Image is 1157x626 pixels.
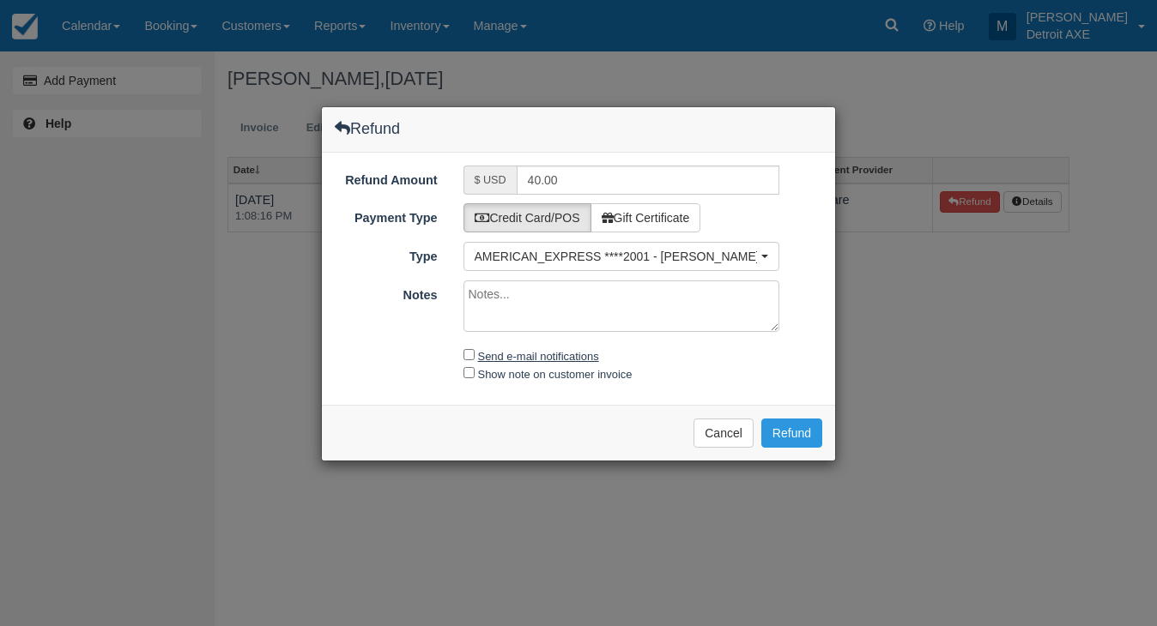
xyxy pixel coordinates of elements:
[463,203,591,232] label: Credit Card/POS
[322,203,451,227] label: Payment Type
[463,242,780,271] button: AMERICAN_EXPRESS ****2001 - [PERSON_NAME]
[478,368,633,381] label: Show note on customer invoice
[322,280,451,304] label: Notes
[322,166,451,190] label: Refund Amount
[478,350,599,363] label: Send e-mail notifications
[475,248,758,265] span: AMERICAN_EXPRESS ****2001 - [PERSON_NAME]
[475,174,506,186] small: $ USD
[761,418,822,448] button: Refund
[322,242,451,266] label: Type
[335,120,400,137] h4: Refund
[694,418,754,448] button: Cancel
[591,203,701,232] label: Gift Certificate
[517,166,780,195] input: Valid number required.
